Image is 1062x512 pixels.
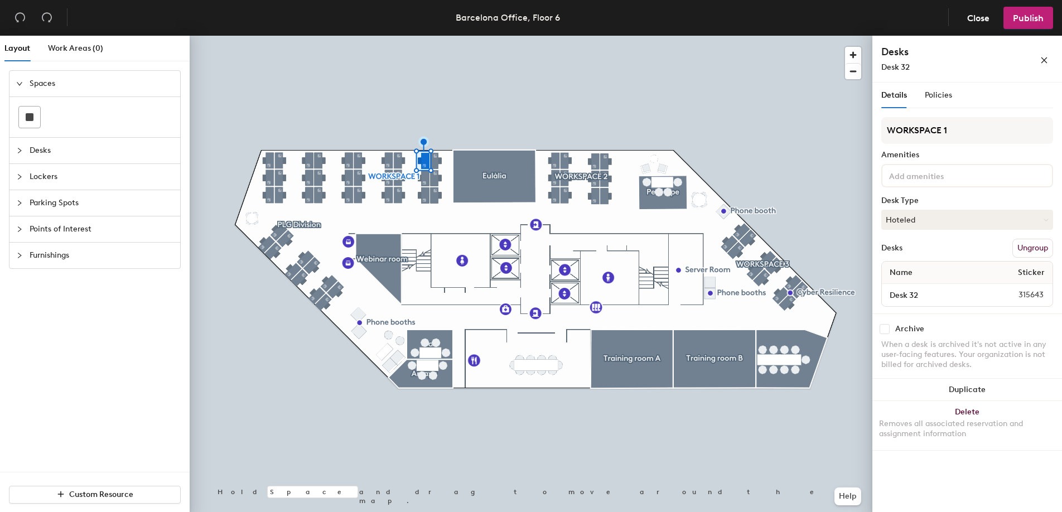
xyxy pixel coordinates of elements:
button: Publish [1003,7,1053,29]
span: Desks [30,138,173,163]
span: Sticker [1012,263,1050,283]
div: Amenities [881,151,1053,160]
span: Points of Interest [30,216,173,242]
button: Redo (⌘ + ⇧ + Z) [36,7,58,29]
span: Furnishings [30,243,173,268]
div: Barcelona Office, Floor 6 [456,11,560,25]
div: Desk Type [881,196,1053,205]
button: Close [958,7,999,29]
div: Archive [895,325,924,334]
button: Hoteled [881,210,1053,230]
span: Spaces [30,71,173,96]
button: Ungroup [1012,239,1053,258]
span: undo [15,12,26,23]
button: Custom Resource [9,486,181,504]
div: When a desk is archived it's not active in any user-facing features. Your organization is not bil... [881,340,1053,370]
span: Policies [925,90,952,100]
span: Name [884,263,918,283]
button: Duplicate [872,379,1062,401]
span: Work Areas (0) [48,44,103,53]
div: Removes all associated reservation and assignment information [879,419,1055,439]
input: Add amenities [887,168,987,182]
span: expanded [16,80,23,87]
span: close [1040,56,1048,64]
span: collapsed [16,226,23,233]
span: 315643 [992,289,1050,301]
span: collapsed [16,147,23,154]
button: Undo (⌘ + Z) [9,7,31,29]
span: Close [967,13,989,23]
h4: Desks [881,45,1004,59]
span: Details [881,90,907,100]
span: collapsed [16,200,23,206]
button: Help [834,487,861,505]
button: DeleteRemoves all associated reservation and assignment information [872,401,1062,450]
span: Custom Resource [69,490,133,499]
span: Desk 32 [881,62,910,72]
div: Desks [881,244,902,253]
span: collapsed [16,252,23,259]
span: Parking Spots [30,190,173,216]
span: Lockers [30,164,173,190]
input: Unnamed desk [884,287,992,303]
span: Publish [1013,13,1044,23]
span: collapsed [16,173,23,180]
span: Layout [4,44,30,53]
